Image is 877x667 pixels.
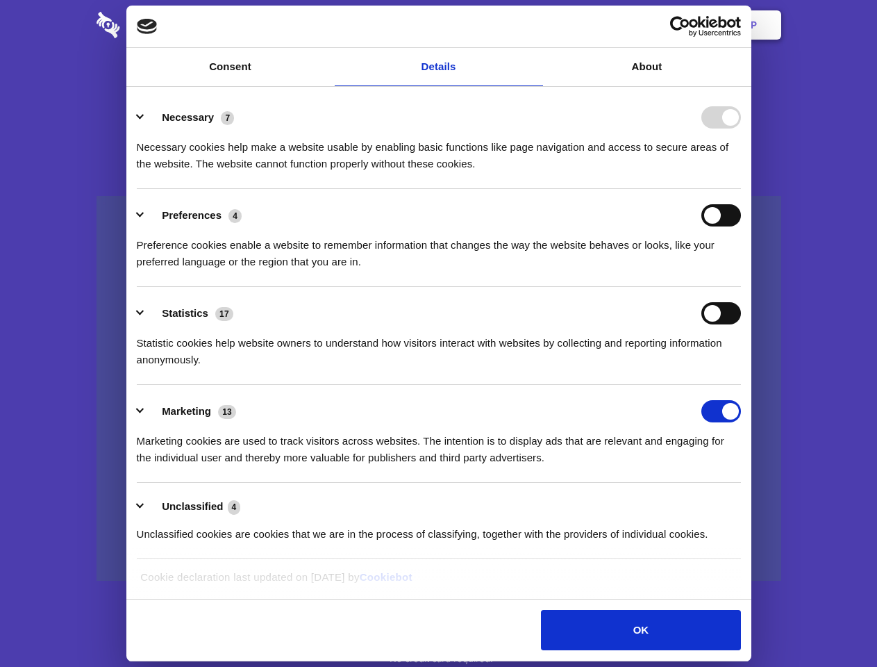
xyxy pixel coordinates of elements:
a: Wistia video thumbnail [97,196,781,582]
div: Statistic cookies help website owners to understand how visitors interact with websites by collec... [137,324,741,368]
span: 13 [218,405,236,419]
button: Necessary (7) [137,106,243,129]
iframe: Drift Widget Chat Controller [808,598,860,650]
h4: Auto-redaction of sensitive data, encrypted data sharing and self-destructing private chats. Shar... [97,126,781,172]
div: Necessary cookies help make a website usable by enabling basic functions like page navigation and... [137,129,741,172]
span: 4 [228,500,241,514]
button: Unclassified (4) [137,498,249,516]
label: Statistics [162,307,208,319]
a: Cookiebot [360,571,412,583]
a: Usercentrics Cookiebot - opens in a new window [619,16,741,37]
div: Marketing cookies are used to track visitors across websites. The intention is to display ads tha... [137,422,741,466]
div: Unclassified cookies are cookies that we are in the process of classifying, together with the pro... [137,516,741,543]
label: Marketing [162,405,211,417]
h1: Eliminate Slack Data Loss. [97,63,781,113]
a: About [543,48,751,86]
span: 17 [215,307,233,321]
button: Marketing (13) [137,400,245,422]
span: 4 [228,209,242,223]
button: Preferences (4) [137,204,251,227]
button: OK [541,610,740,650]
div: Preference cookies enable a website to remember information that changes the way the website beha... [137,227,741,270]
label: Preferences [162,209,222,221]
a: Consent [126,48,335,86]
img: logo-wordmark-white-trans-d4663122ce5f474addd5e946df7df03e33cb6a1c49d2221995e7729f52c070b2.svg [97,12,215,38]
a: Login [630,3,690,47]
a: Contact [563,3,627,47]
img: logo [137,19,158,34]
a: Pricing [408,3,468,47]
div: Cookie declaration last updated on [DATE] by [130,569,747,596]
label: Necessary [162,111,214,123]
button: Statistics (17) [137,302,242,324]
span: 7 [221,111,234,125]
a: Details [335,48,543,86]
